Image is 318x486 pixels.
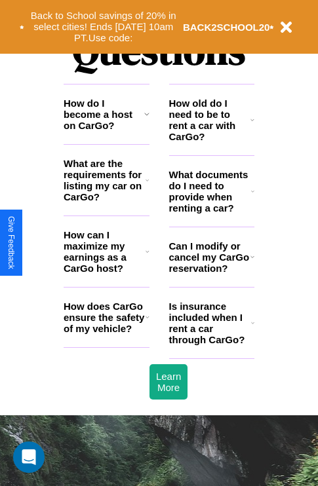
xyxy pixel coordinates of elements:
div: Give Feedback [7,216,16,269]
h3: How can I maximize my earnings as a CarGo host? [64,229,146,274]
button: Back to School savings of 20% in select cities! Ends [DATE] 10am PT.Use code: [24,7,183,47]
h3: How old do I need to be to rent a car with CarGo? [169,98,251,142]
h3: Can I modify or cancel my CarGo reservation? [169,240,250,274]
b: BACK2SCHOOL20 [183,22,270,33]
div: Open Intercom Messenger [13,441,45,473]
h3: How do I become a host on CarGo? [64,98,144,131]
button: Learn More [149,364,188,400]
h3: What are the requirements for listing my car on CarGo? [64,158,146,202]
h3: Is insurance included when I rent a car through CarGo? [169,301,251,345]
h3: How does CarGo ensure the safety of my vehicle? [64,301,146,334]
h3: What documents do I need to provide when renting a car? [169,169,252,214]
